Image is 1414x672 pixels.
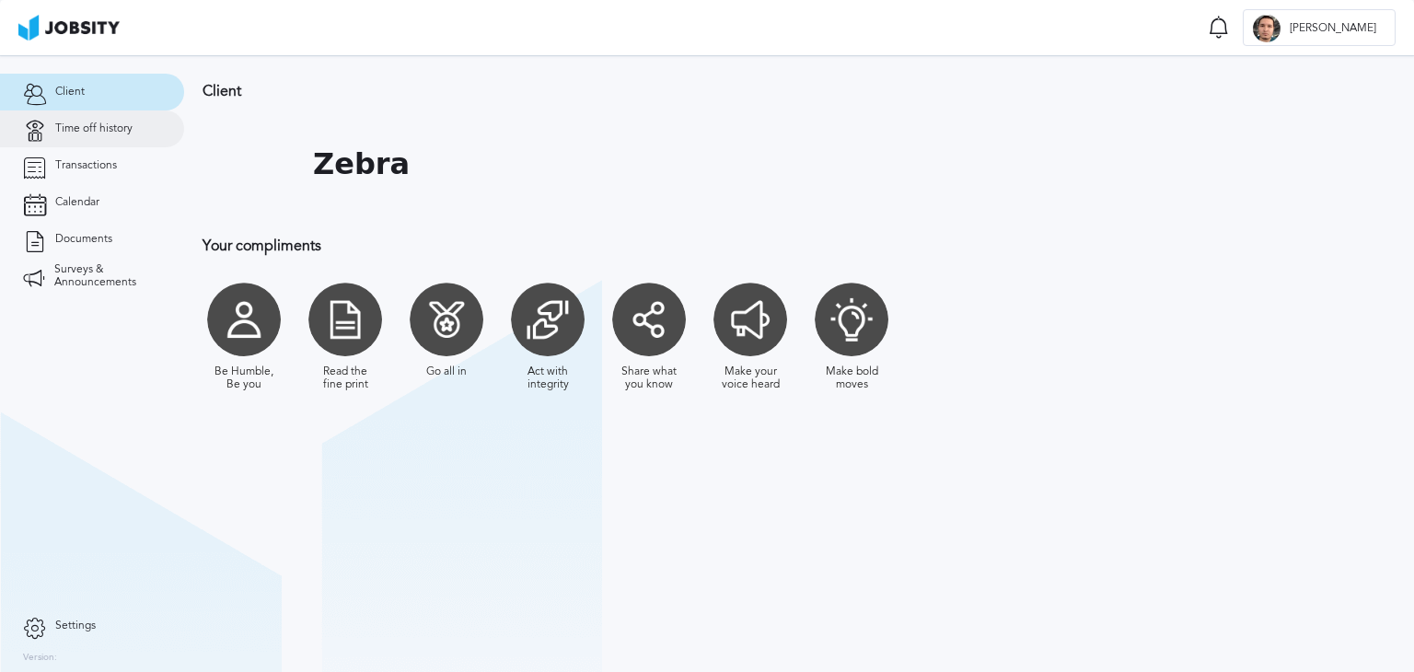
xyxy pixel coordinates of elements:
[203,238,1201,254] h3: Your compliments
[426,365,467,378] div: Go all in
[54,263,161,289] span: Surveys & Announcements
[55,86,85,98] span: Client
[1281,22,1385,35] span: [PERSON_NAME]
[313,147,410,181] h1: Zebra
[55,620,96,632] span: Settings
[18,15,120,41] img: ab4bad089aa723f57921c736e9817d99.png
[1243,9,1396,46] button: M[PERSON_NAME]
[55,233,112,246] span: Documents
[516,365,580,391] div: Act with integrity
[313,365,377,391] div: Read the fine print
[617,365,681,391] div: Share what you know
[55,196,99,209] span: Calendar
[212,365,276,391] div: Be Humble, Be you
[718,365,782,391] div: Make your voice heard
[819,365,884,391] div: Make bold moves
[55,122,133,135] span: Time off history
[1253,15,1281,42] div: M
[55,159,117,172] span: Transactions
[203,83,1201,99] h3: Client
[23,653,57,664] label: Version:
